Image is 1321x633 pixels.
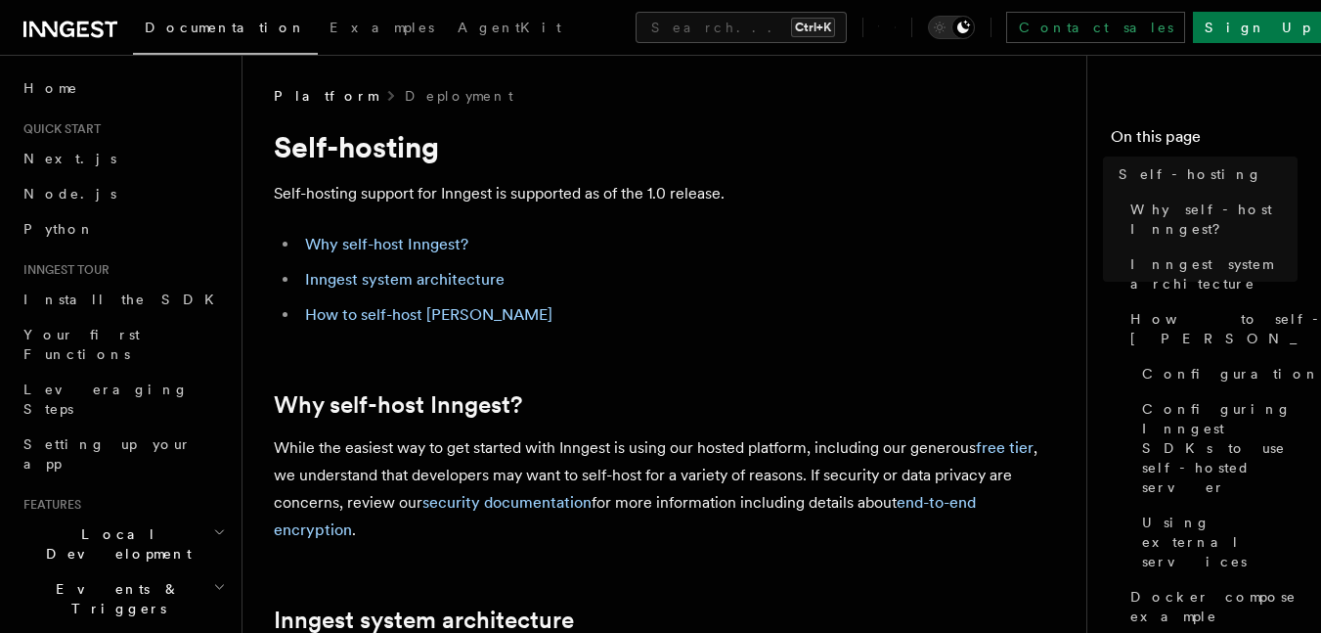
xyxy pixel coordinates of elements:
[1111,157,1298,192] a: Self-hosting
[1134,505,1298,579] a: Using external services
[274,391,522,419] a: Why self-host Inngest?
[23,382,189,417] span: Leveraging Steps
[1111,125,1298,157] h4: On this page
[1142,399,1298,497] span: Configuring Inngest SDKs to use self-hosted server
[330,20,434,35] span: Examples
[305,270,505,289] a: Inngest system architecture
[16,524,213,564] span: Local Development
[274,434,1056,544] p: While the easiest way to get started with Inngest is using our hosted platform, including our gen...
[791,18,835,37] kbd: Ctrl+K
[16,70,230,106] a: Home
[1142,364,1320,384] span: Configuration
[1123,192,1298,247] a: Why self-host Inngest?
[636,12,847,43] button: Search...Ctrl+K
[1134,391,1298,505] a: Configuring Inngest SDKs to use self-hosted server
[1130,254,1298,294] span: Inngest system architecture
[928,16,975,39] button: Toggle dark mode
[16,372,230,427] a: Leveraging Steps
[1119,164,1262,184] span: Self-hosting
[1134,356,1298,391] a: Configuration
[16,317,230,372] a: Your first Functions
[23,186,116,202] span: Node.js
[274,129,1056,164] h1: Self-hosting
[16,282,230,317] a: Install the SDK
[1123,301,1298,356] a: How to self-host [PERSON_NAME]
[16,571,230,626] button: Events & Triggers
[16,427,230,481] a: Setting up your app
[422,493,592,512] a: security documentation
[458,20,561,35] span: AgentKit
[446,6,573,53] a: AgentKit
[16,211,230,247] a: Python
[133,6,318,55] a: Documentation
[16,517,230,571] button: Local Development
[1142,513,1298,571] span: Using external services
[16,176,230,211] a: Node.js
[16,579,213,618] span: Events & Triggers
[23,151,116,166] span: Next.js
[405,86,513,106] a: Deployment
[1130,200,1298,239] span: Why self-host Inngest?
[16,121,101,137] span: Quick start
[16,141,230,176] a: Next.js
[23,78,78,98] span: Home
[318,6,446,53] a: Examples
[305,305,552,324] a: How to self-host [PERSON_NAME]
[305,235,468,253] a: Why self-host Inngest?
[274,86,377,106] span: Platform
[145,20,306,35] span: Documentation
[23,292,226,307] span: Install the SDK
[23,436,192,472] span: Setting up your app
[274,180,1056,207] p: Self-hosting support for Inngest is supported as of the 1.0 release.
[1123,247,1298,301] a: Inngest system architecture
[23,327,140,362] span: Your first Functions
[976,438,1034,457] a: free tier
[1130,587,1298,626] span: Docker compose example
[1006,12,1185,43] a: Contact sales
[16,497,81,513] span: Features
[23,221,95,237] span: Python
[16,262,110,278] span: Inngest tour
